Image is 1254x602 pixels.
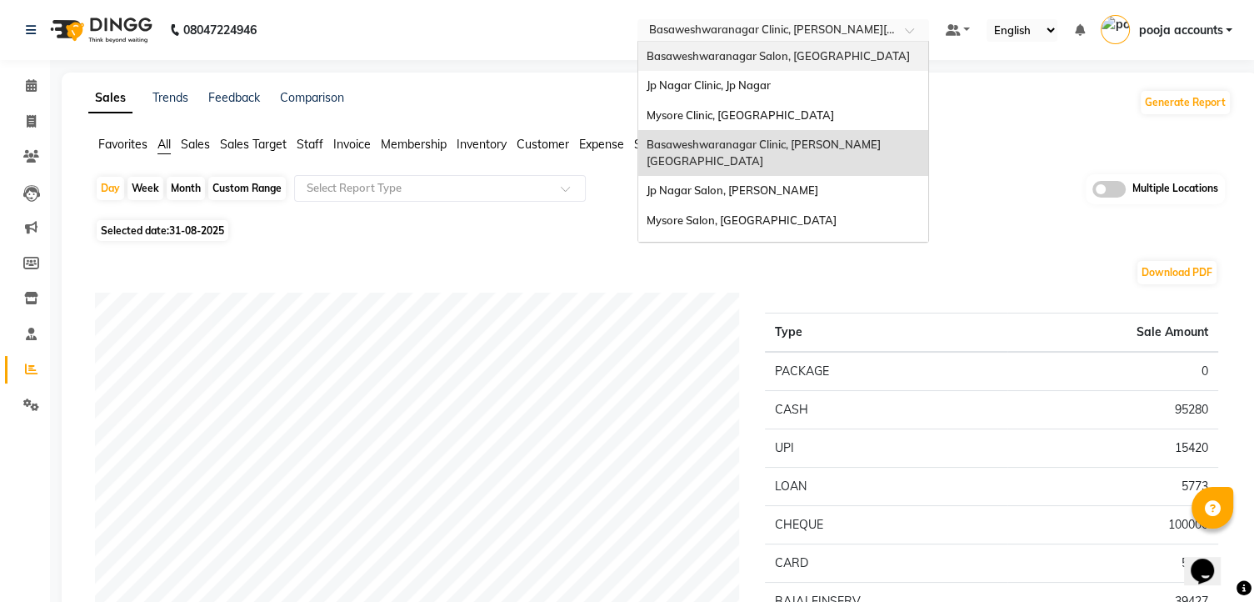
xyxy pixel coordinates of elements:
[1132,181,1218,198] span: Multiple Locations
[1007,429,1218,467] td: 15420
[579,137,624,152] span: Expense
[765,390,1008,429] td: CASH
[1007,313,1218,352] th: Sale Amount
[169,224,224,237] span: 31-08-2025
[127,177,163,200] div: Week
[1007,505,1218,544] td: 100000
[647,108,834,122] span: Mysore Clinic, [GEOGRAPHIC_DATA]
[1007,390,1218,429] td: 95280
[765,429,1008,467] td: UPI
[765,313,1008,352] th: Type
[181,137,210,152] span: Sales
[208,177,286,200] div: Custom Range
[634,137,659,152] span: SMS
[1184,535,1237,585] iframe: chat widget
[88,83,132,113] a: Sales
[42,7,157,53] img: logo
[183,7,257,53] b: 08047224946
[220,137,287,152] span: Sales Target
[765,505,1008,544] td: CHEQUE
[647,183,818,197] span: Jp Nagar Salon, [PERSON_NAME]
[381,137,447,152] span: Membership
[1101,15,1130,44] img: pooja accounts
[765,544,1008,582] td: CARD
[1007,467,1218,505] td: 5773
[637,41,929,243] ng-dropdown-panel: Options list
[157,137,171,152] span: All
[647,213,837,227] span: Mysore Salon, [GEOGRAPHIC_DATA]
[1007,352,1218,391] td: 0
[647,49,910,63] span: Basaweshwaranagar Salon, [GEOGRAPHIC_DATA]
[1007,544,1218,582] td: 5000
[517,137,569,152] span: Customer
[647,78,771,92] span: Jp Nagar Clinic, Jp Nagar
[333,137,371,152] span: Invoice
[98,137,147,152] span: Favorites
[765,467,1008,505] td: LOAN
[1141,91,1230,114] button: Generate Report
[167,177,205,200] div: Month
[152,90,188,105] a: Trends
[1137,261,1217,284] button: Download PDF
[1138,22,1222,39] span: pooja accounts
[208,90,260,105] a: Feedback
[765,352,1008,391] td: PACKAGE
[280,90,344,105] a: Comparison
[647,138,881,168] span: Basaweshwaranagar Clinic, [PERSON_NAME][GEOGRAPHIC_DATA]
[97,177,124,200] div: Day
[297,137,323,152] span: Staff
[97,220,228,241] span: Selected date:
[457,137,507,152] span: Inventory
